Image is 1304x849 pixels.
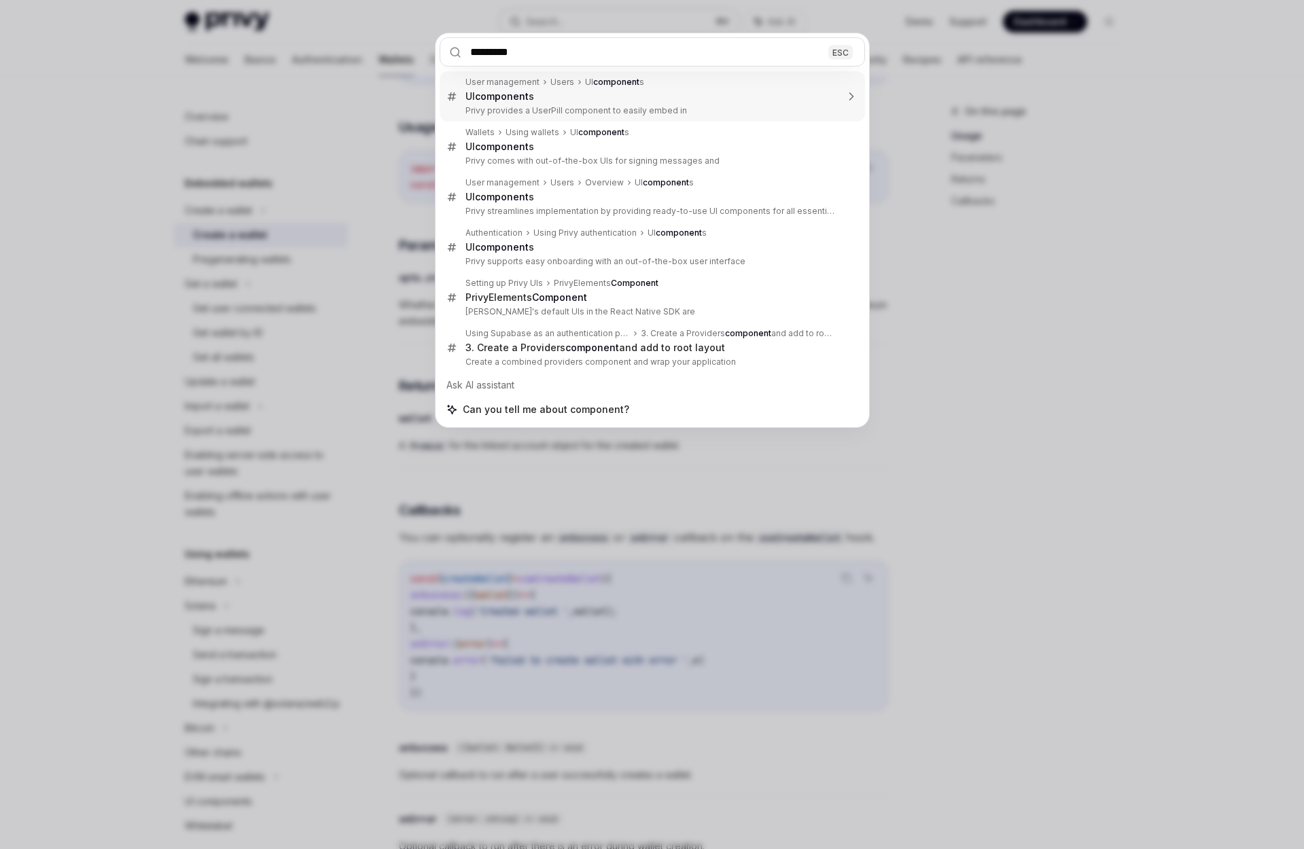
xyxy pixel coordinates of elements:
div: Using Supabase as an authentication provider [465,328,631,339]
b: component [475,241,529,253]
div: Authentication [465,228,523,238]
div: UI s [465,141,534,153]
div: Ask AI assistant [440,373,865,397]
div: Users [550,77,574,88]
p: Privy supports easy onboarding with an out-of-the-box user interface [465,256,836,267]
div: UI s [648,228,707,238]
div: User management [465,77,540,88]
p: Create a combined providers component and wrap your application [465,357,836,367]
div: Using wallets [506,127,559,138]
div: PrivyElements [554,278,658,289]
b: Component [611,278,658,288]
div: UI s [585,77,644,88]
b: component [593,77,639,87]
div: Users [550,177,574,188]
b: component [656,228,702,238]
div: Wallets [465,127,495,138]
span: Can you tell me about component? [463,403,629,416]
p: Privy provides a UserPill component to easily embed in [465,105,836,116]
div: ESC [828,45,853,59]
div: PrivyElements [465,291,587,304]
div: 3. Create a Providers and add to root layout [465,342,725,354]
b: component [725,328,771,338]
b: Component [532,291,587,303]
p: Privy comes with out-of-the-box UIs for signing messages and [465,156,836,166]
b: component [578,127,624,137]
div: UI s [570,127,629,138]
b: component [475,90,529,102]
p: [PERSON_NAME]'s default UIs in the React Native SDK are [465,306,836,317]
div: UI s [635,177,694,188]
b: component [565,342,619,353]
div: UI s [465,90,534,103]
div: UI s [465,241,534,253]
b: component [475,141,529,152]
div: 3. Create a Providers and add to root layout [641,328,836,339]
div: Using Privy authentication [533,228,637,238]
div: Overview [585,177,624,188]
b: component [475,191,529,202]
b: component [643,177,689,187]
div: Setting up Privy UIs [465,278,543,289]
div: UI s [465,191,534,203]
div: User management [465,177,540,188]
p: Privy streamlines implementation by providing ready-to-use UI components for all essential user [465,206,836,217]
